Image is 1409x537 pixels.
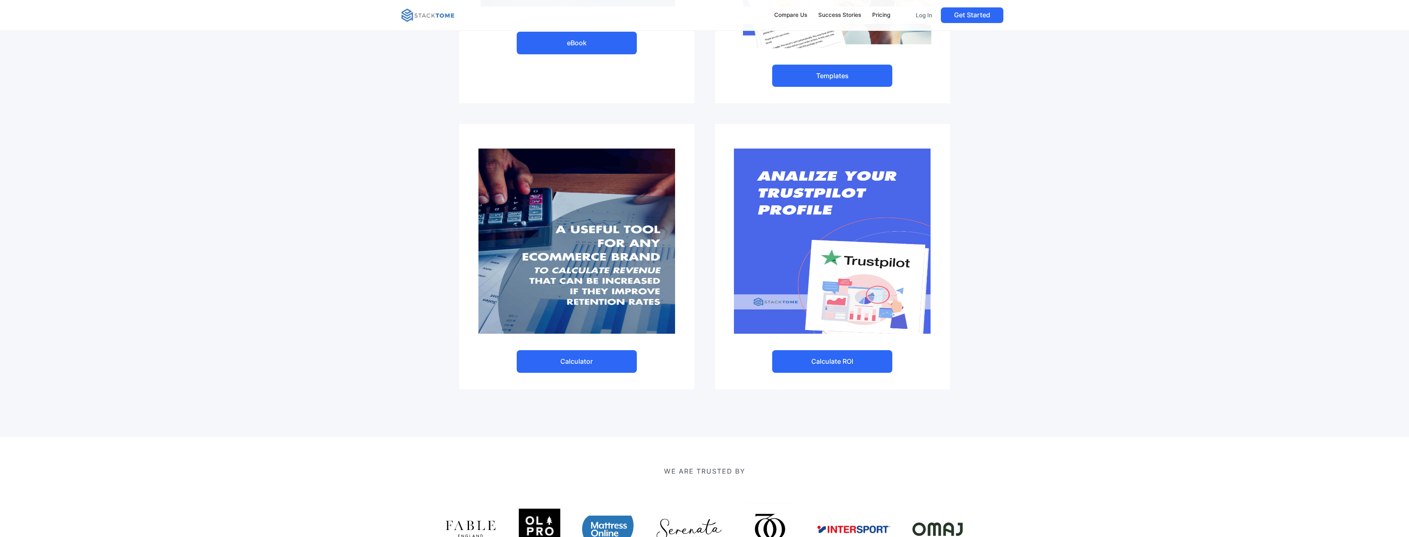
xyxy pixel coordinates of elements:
[517,350,637,372] a: Calculator
[517,32,637,54] a: eBook
[868,7,894,24] a: Pricing
[941,7,1003,23] a: Get Started
[771,7,811,24] a: Compare Us
[432,466,977,476] p: We Are Trusted By
[872,11,890,20] div: Pricing
[916,12,932,19] p: Log In
[772,350,892,372] a: Calculate ROI
[814,7,865,24] a: Success Stories
[772,65,892,87] a: Templates
[818,11,861,20] div: Success Stories
[478,149,675,334] img: StackTome retention calculator: a useful tool for any ecommerce brand to calculate revenue that c...
[734,149,931,334] img: ROI calculator by StackTome: analize your trustpilot profile
[910,7,938,23] a: Log In
[774,11,807,20] div: Compare Us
